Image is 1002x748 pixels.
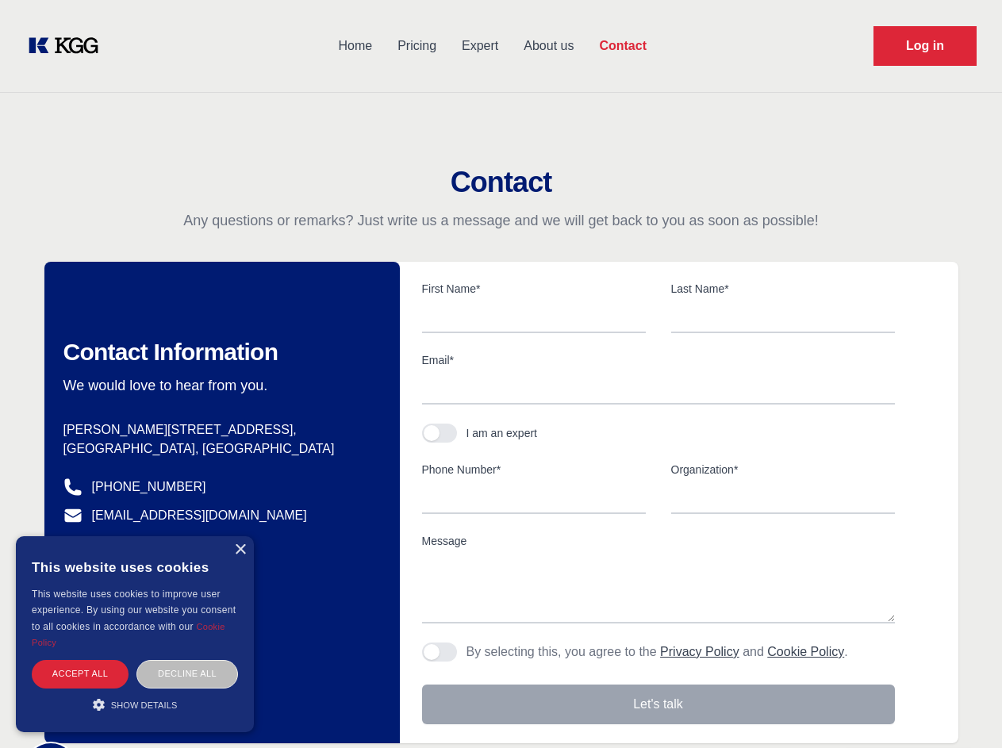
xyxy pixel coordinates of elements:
a: Contact [586,25,659,67]
iframe: Chat Widget [923,672,1002,748]
label: Phone Number* [422,462,646,478]
p: By selecting this, you agree to the and . [466,643,848,662]
a: Home [325,25,385,67]
a: KOL Knowledge Platform: Talk to Key External Experts (KEE) [25,33,111,59]
p: [GEOGRAPHIC_DATA], [GEOGRAPHIC_DATA] [63,439,374,458]
label: Email* [422,352,895,368]
span: Show details [111,700,178,710]
div: Decline all [136,660,238,688]
p: Any questions or remarks? Just write us a message and we will get back to you as soon as possible! [19,211,983,230]
h2: Contact Information [63,338,374,366]
div: Accept all [32,660,129,688]
a: About us [511,25,586,67]
a: Cookie Policy [767,645,844,658]
label: Message [422,533,895,549]
a: @knowledgegategroup [63,535,221,554]
a: Request Demo [873,26,977,66]
p: [PERSON_NAME][STREET_ADDRESS], [63,420,374,439]
button: Let's talk [422,685,895,724]
p: We would love to hear from you. [63,376,374,395]
div: I am an expert [466,425,538,441]
h2: Contact [19,167,983,198]
label: First Name* [422,281,646,297]
label: Last Name* [671,281,895,297]
div: Show details [32,696,238,712]
a: Pricing [385,25,449,67]
div: Close [234,544,246,556]
a: [PHONE_NUMBER] [92,478,206,497]
a: [EMAIL_ADDRESS][DOMAIN_NAME] [92,506,307,525]
a: Cookie Policy [32,622,225,647]
label: Organization* [671,462,895,478]
span: This website uses cookies to improve user experience. By using our website you consent to all coo... [32,589,236,632]
a: Privacy Policy [660,645,739,658]
div: This website uses cookies [32,548,238,586]
a: Expert [449,25,511,67]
